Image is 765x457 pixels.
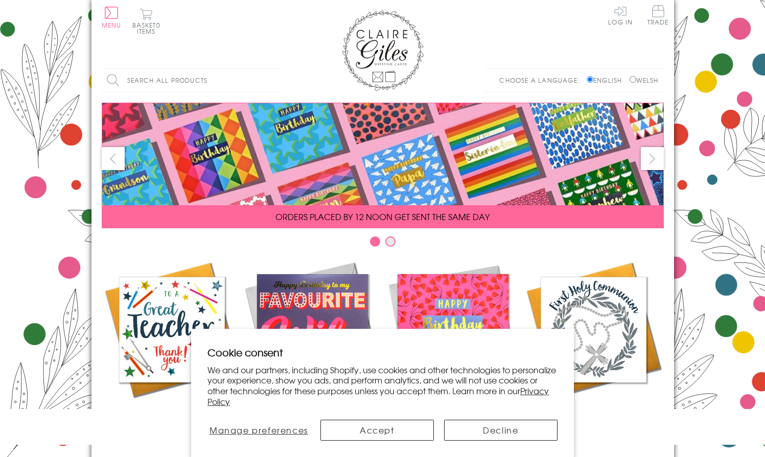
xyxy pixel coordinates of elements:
a: New Releases [242,259,383,420]
button: Menu [102,7,122,28]
h2: Cookie consent [207,345,558,359]
button: Manage preferences [207,420,310,441]
span: Academic [146,407,198,420]
button: Decline [444,420,558,441]
button: prev [102,147,125,170]
a: Log In [608,5,633,25]
label: English [587,76,627,85]
button: next [641,147,664,170]
button: Accept [320,420,434,441]
div: Carousel Pagination [102,236,664,252]
span: 0 items [137,20,160,36]
span: Trade [647,5,669,25]
span: ORDERS PLACED BY 12 NOON GET SENT THE SAME DAY [275,210,490,223]
a: Privacy Policy [207,384,549,407]
input: Search all products [102,69,281,92]
span: Communion and Confirmation [550,407,637,432]
a: Academic [102,259,242,420]
img: Claire Giles Greetings Cards [342,10,424,91]
span: Manage preferences [210,424,308,436]
span: Menu [102,20,122,30]
p: We and our partners, including Shopify, use cookies and other technologies to personalize your ex... [207,365,558,407]
button: Carousel Page 1 (Current Slide) [370,236,380,247]
button: Carousel Page 2 [385,236,396,247]
p: Choose a language: [499,76,585,85]
input: Welsh [630,76,636,83]
a: Trade [647,5,669,27]
input: Search [270,69,281,92]
button: Basket0 items [132,8,160,34]
a: Birthdays [383,259,523,420]
label: Welsh [630,76,659,85]
a: Communion and Confirmation [523,259,664,432]
input: English [587,76,593,83]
